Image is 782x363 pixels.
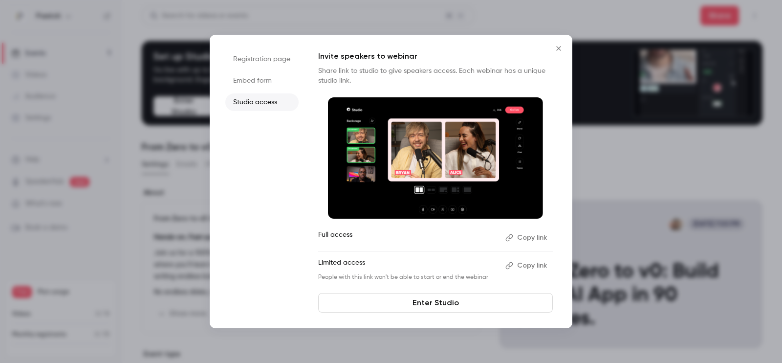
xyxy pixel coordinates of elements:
li: Embed form [225,72,299,90]
p: Invite speakers to webinar [318,50,553,62]
img: Invite speakers to webinar [328,97,543,219]
p: People with this link won't be able to start or end the webinar [318,273,498,281]
button: Close [549,39,568,58]
a: Enter Studio [318,293,553,313]
li: Studio access [225,93,299,111]
button: Copy link [501,258,553,273]
button: Copy link [501,230,553,246]
p: Full access [318,230,498,246]
p: Limited access [318,258,498,273]
li: Registration page [225,50,299,68]
p: Share link to studio to give speakers access. Each webinar has a unique studio link. [318,66,553,86]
